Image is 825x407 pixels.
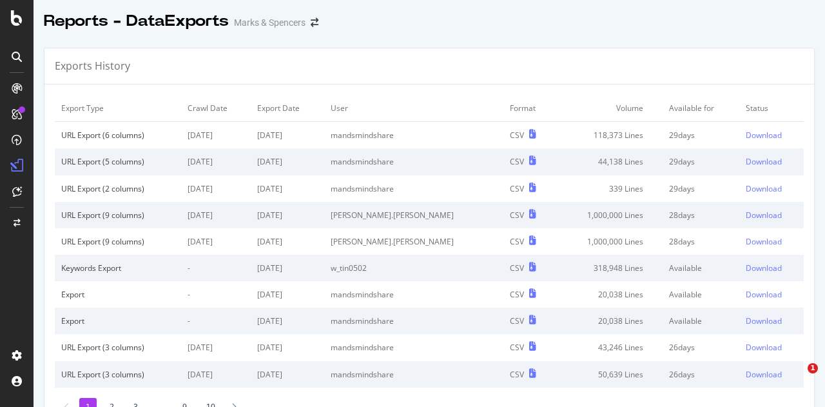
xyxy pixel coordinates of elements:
[61,183,175,194] div: URL Export (2 columns)
[324,334,503,361] td: mandsmindshare
[510,263,524,273] div: CSV
[234,16,306,29] div: Marks & Spencers
[181,122,251,149] td: [DATE]
[746,289,782,300] div: Download
[181,308,251,334] td: -
[61,263,175,273] div: Keywords Export
[510,156,524,167] div: CSV
[555,255,663,281] td: 318,948 Lines
[663,148,739,175] td: 29 days
[324,281,503,308] td: mandsmindshare
[44,10,229,32] div: Reports - DataExports
[510,210,524,221] div: CSV
[663,175,739,202] td: 29 days
[324,202,503,228] td: [PERSON_NAME].[PERSON_NAME]
[669,315,733,326] div: Available
[746,342,782,353] div: Download
[669,289,733,300] div: Available
[510,130,524,141] div: CSV
[746,236,797,247] a: Download
[663,228,739,255] td: 28 days
[61,236,175,247] div: URL Export (9 columns)
[181,175,251,202] td: [DATE]
[251,255,324,281] td: [DATE]
[55,95,181,122] td: Export Type
[555,334,663,361] td: 43,246 Lines
[251,95,324,122] td: Export Date
[555,95,663,122] td: Volume
[555,281,663,308] td: 20,038 Lines
[555,122,663,149] td: 118,373 Lines
[61,289,175,300] div: Export
[181,334,251,361] td: [DATE]
[510,289,524,300] div: CSV
[324,361,503,388] td: mandsmindshare
[251,175,324,202] td: [DATE]
[510,236,524,247] div: CSV
[251,228,324,255] td: [DATE]
[181,361,251,388] td: [DATE]
[746,156,782,167] div: Download
[61,369,175,380] div: URL Export (3 columns)
[746,130,782,141] div: Download
[510,315,524,326] div: CSV
[510,369,524,380] div: CSV
[746,342,797,353] a: Download
[663,122,739,149] td: 29 days
[324,95,503,122] td: User
[61,130,175,141] div: URL Export (6 columns)
[663,361,739,388] td: 26 days
[746,289,797,300] a: Download
[324,122,503,149] td: mandsmindshare
[251,148,324,175] td: [DATE]
[181,281,251,308] td: -
[555,361,663,388] td: 50,639 Lines
[746,130,797,141] a: Download
[181,148,251,175] td: [DATE]
[181,202,251,228] td: [DATE]
[324,228,503,255] td: [PERSON_NAME].[PERSON_NAME]
[181,255,251,281] td: -
[251,334,324,361] td: [DATE]
[61,156,175,167] div: URL Export (5 columns)
[746,210,797,221] a: Download
[746,263,782,273] div: Download
[663,202,739,228] td: 28 days
[61,342,175,353] div: URL Export (3 columns)
[181,95,251,122] td: Crawl Date
[746,315,797,326] a: Download
[251,361,324,388] td: [DATE]
[669,263,733,273] div: Available
[503,95,555,122] td: Format
[746,369,797,380] a: Download
[746,183,797,194] a: Download
[251,308,324,334] td: [DATE]
[555,148,663,175] td: 44,138 Lines
[746,156,797,167] a: Download
[555,308,663,334] td: 20,038 Lines
[781,363,812,394] iframe: Intercom live chat
[311,18,318,27] div: arrow-right-arrow-left
[324,148,503,175] td: mandsmindshare
[510,342,524,353] div: CSV
[61,315,175,326] div: Export
[251,122,324,149] td: [DATE]
[61,210,175,221] div: URL Export (9 columns)
[746,210,782,221] div: Download
[746,183,782,194] div: Download
[555,175,663,202] td: 339 Lines
[324,175,503,202] td: mandsmindshare
[324,255,503,281] td: w_tin0502
[746,263,797,273] a: Download
[324,308,503,334] td: mandsmindshare
[808,363,818,373] span: 1
[251,202,324,228] td: [DATE]
[251,281,324,308] td: [DATE]
[746,315,782,326] div: Download
[746,369,782,380] div: Download
[555,202,663,228] td: 1,000,000 Lines
[746,236,782,247] div: Download
[55,59,130,74] div: Exports History
[663,334,739,361] td: 26 days
[181,228,251,255] td: [DATE]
